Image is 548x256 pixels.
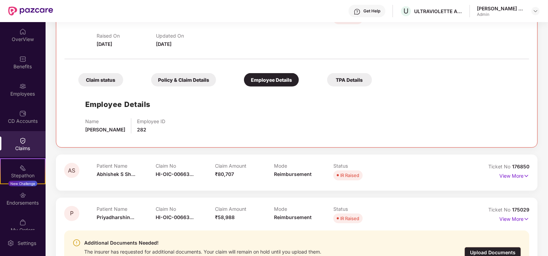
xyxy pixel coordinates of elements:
div: TPA Details [327,73,372,87]
span: HI-OIC-00663... [156,171,194,177]
span: Reimbursement [274,214,312,220]
p: Name [85,118,125,124]
span: ₹58,988 [215,214,235,220]
img: svg+xml;base64,PHN2ZyBpZD0iQ2xhaW0iIHhtbG5zPSJodHRwOi8vd3d3LnczLm9yZy8yMDAwL3N2ZyIgd2lkdGg9IjIwIi... [19,137,26,144]
span: U [403,7,409,15]
span: 175029 [512,207,529,213]
img: svg+xml;base64,PHN2ZyB4bWxucz0iaHR0cDovL3d3dy53My5vcmcvMjAwMC9zdmciIHdpZHRoPSIxNyIgaGVpZ2h0PSIxNy... [523,215,529,223]
div: Stepathon [1,172,45,179]
p: View More [499,214,529,223]
img: svg+xml;base64,PHN2ZyBpZD0iU2V0dGluZy0yMHgyMCIgeG1sbnM9Imh0dHA6Ly93d3cudzMub3JnLzIwMDAvc3ZnIiB3aW... [7,240,14,247]
span: ₹80,707 [215,171,234,177]
p: Claim Amount [215,206,274,212]
span: Priyadharshin... [97,214,134,220]
p: Claim No [156,206,215,212]
h1: Employee Details [85,99,150,110]
div: The insurer has requested for additional documents. Your claim will remain on hold until you uplo... [84,247,321,255]
img: svg+xml;base64,PHN2ZyBpZD0iRW1wbG95ZWVzIiB4bWxucz0iaHR0cDovL3d3dy53My5vcmcvMjAwMC9zdmciIHdpZHRoPS... [19,83,26,90]
span: Abhishek S Sh... [97,171,135,177]
p: Raised On [97,33,156,39]
p: View More [499,170,529,180]
span: [PERSON_NAME] [85,127,125,132]
span: 282 [137,127,146,132]
div: [PERSON_NAME] E A [477,5,525,12]
div: Additional Documents Needed! [84,239,321,247]
span: HI-OIC-00663... [156,214,194,220]
span: Reimbursement [274,171,312,177]
span: AS [68,168,76,174]
span: [DATE] [97,41,112,47]
div: Claim status [78,73,123,87]
div: New Challenge [8,181,37,186]
p: Status [333,206,393,212]
img: New Pazcare Logo [8,7,53,16]
p: Status [333,163,393,169]
div: Get Help [363,8,380,14]
img: svg+xml;base64,PHN2ZyB4bWxucz0iaHR0cDovL3d3dy53My5vcmcvMjAwMC9zdmciIHdpZHRoPSIyMSIgaGVpZ2h0PSIyMC... [19,165,26,171]
p: Patient Name [97,163,156,169]
img: svg+xml;base64,PHN2ZyBpZD0iQ0RfQWNjb3VudHMiIGRhdGEtbmFtZT0iQ0QgQWNjb3VudHMiIHhtbG5zPSJodHRwOi8vd3... [19,110,26,117]
div: IR Raised [340,172,359,179]
img: svg+xml;base64,PHN2ZyBpZD0iSG9tZSIgeG1sbnM9Imh0dHA6Ly93d3cudzMub3JnLzIwMDAvc3ZnIiB3aWR0aD0iMjAiIG... [19,28,26,35]
div: Policy & Claim Details [151,73,216,87]
div: Admin [477,12,525,17]
div: IR Raised [340,215,359,222]
p: Mode [274,206,333,212]
p: Claim No [156,163,215,169]
div: Employee Details [244,73,299,87]
img: svg+xml;base64,PHN2ZyBpZD0iRW5kb3JzZW1lbnRzIiB4bWxucz0iaHR0cDovL3d3dy53My5vcmcvMjAwMC9zdmciIHdpZH... [19,192,26,199]
span: P [70,210,74,216]
span: 176850 [512,164,529,169]
div: Settings [16,240,38,247]
p: Employee ID [137,118,165,124]
img: svg+xml;base64,PHN2ZyBpZD0iSGVscC0zMngzMiIgeG1sbnM9Imh0dHA6Ly93d3cudzMub3JnLzIwMDAvc3ZnIiB3aWR0aD... [354,8,361,15]
p: Patient Name [97,206,156,212]
img: svg+xml;base64,PHN2ZyBpZD0iTXlfT3JkZXJzIiBkYXRhLW5hbWU9Ik15IE9yZGVycyIgeG1sbnM9Imh0dHA6Ly93d3cudz... [19,219,26,226]
img: svg+xml;base64,PHN2ZyBpZD0iV2FybmluZ18tXzI0eDI0IiBkYXRhLW5hbWU9Ildhcm5pbmcgLSAyNHgyNCIgeG1sbnM9Im... [72,239,81,247]
span: Ticket No [488,164,512,169]
span: [DATE] [156,41,172,47]
img: svg+xml;base64,PHN2ZyB4bWxucz0iaHR0cDovL3d3dy53My5vcmcvMjAwMC9zdmciIHdpZHRoPSIxNyIgaGVpZ2h0PSIxNy... [523,172,529,180]
p: Updated On [156,33,215,39]
span: Ticket No [488,207,512,213]
img: svg+xml;base64,PHN2ZyBpZD0iRHJvcGRvd24tMzJ4MzIiIHhtbG5zPSJodHRwOi8vd3d3LnczLm9yZy8yMDAwL3N2ZyIgd2... [533,8,538,14]
p: Claim Amount [215,163,274,169]
div: ULTRAVIOLETTE AUTOMOTIVE PRIVATE LIMITED [414,8,462,14]
p: Mode [274,163,333,169]
img: svg+xml;base64,PHN2ZyBpZD0iQmVuZWZpdHMiIHhtbG5zPSJodHRwOi8vd3d3LnczLm9yZy8yMDAwL3N2ZyIgd2lkdGg9Ij... [19,56,26,62]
